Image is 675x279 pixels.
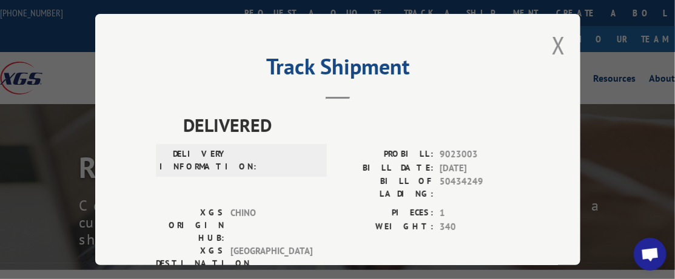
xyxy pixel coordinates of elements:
[156,206,224,245] label: XGS ORIGIN HUB:
[634,238,667,271] a: Open chat
[183,111,520,139] span: DELIVERED
[440,175,520,200] span: 50434249
[3,260,11,268] input: Expedited Shipping
[440,148,520,162] span: 9023003
[3,169,11,177] input: Contact by Email
[3,227,11,235] input: LTL Shipping
[14,260,79,270] span: Expedited Shipping
[14,243,46,254] span: Truckload
[14,169,69,179] span: Contact by Email
[338,220,434,234] label: WEIGHT:
[338,175,434,200] label: BILL OF LADING:
[230,206,312,245] span: CHINO
[552,29,565,61] button: Close modal
[264,50,368,61] span: Account Number (if applicable)
[160,148,228,173] label: DELIVERY INFORMATION:
[3,185,11,193] input: Contact by Phone
[264,100,314,110] span: Phone number
[440,220,520,234] span: 340
[338,162,434,176] label: BILL DATE:
[440,162,520,176] span: [DATE]
[338,148,434,162] label: PROBILL:
[14,227,56,237] span: LTL Shipping
[338,206,434,220] label: PIECES:
[440,206,520,220] span: 1
[3,243,11,251] input: Truckload
[14,185,72,195] span: Contact by Phone
[264,1,298,11] span: Last name
[156,58,520,81] h2: Track Shipment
